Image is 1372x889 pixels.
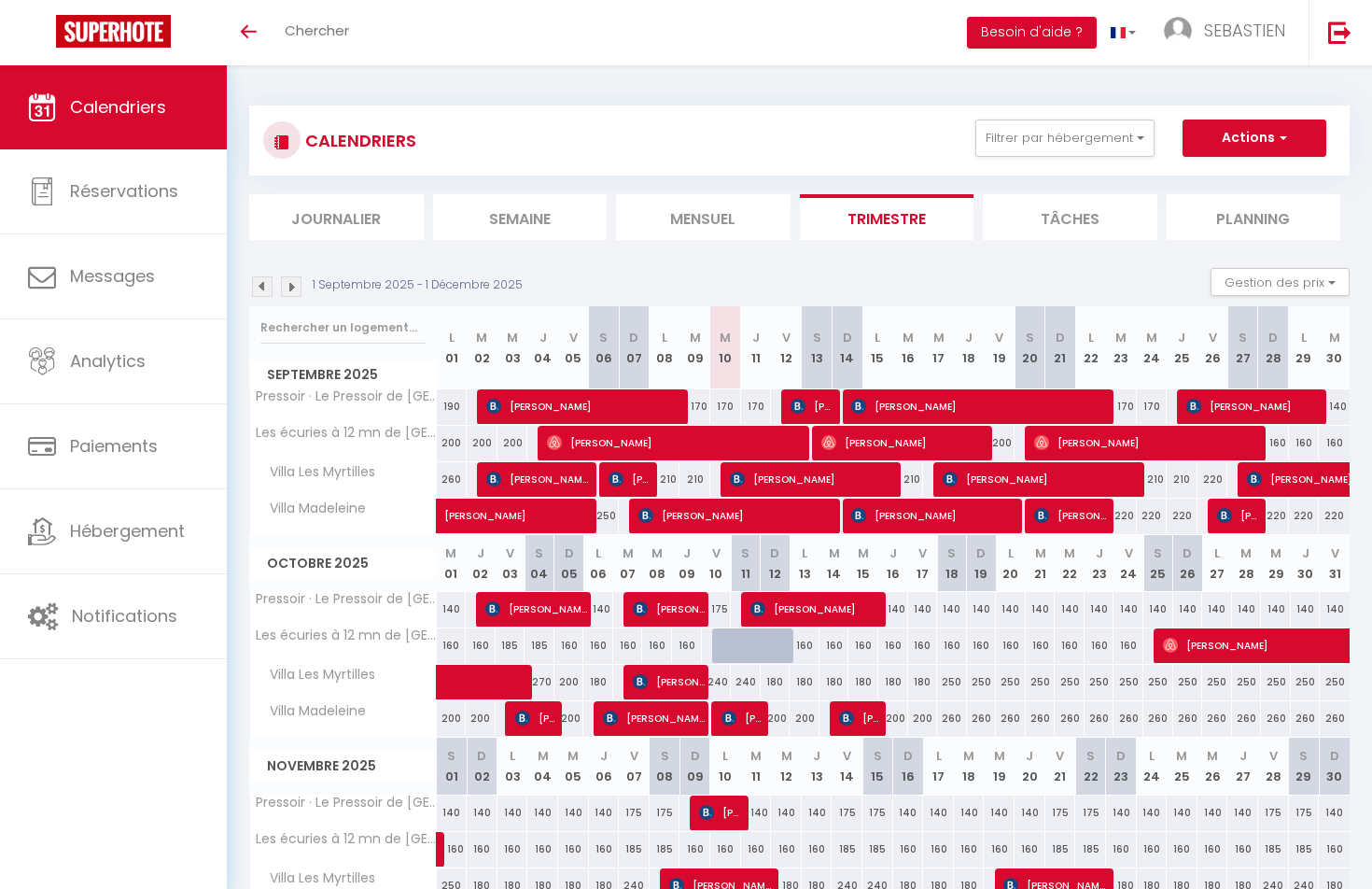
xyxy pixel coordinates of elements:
th: 14 [819,535,849,592]
div: 160 [583,628,613,663]
div: 250 [1085,665,1114,699]
span: [PERSON_NAME] [1217,498,1258,533]
span: SEBASTIEN [1204,19,1285,42]
div: 250 [967,665,997,699]
div: 140 [1113,592,1143,627]
th: 29 [1289,306,1320,389]
div: 250 [1173,665,1203,699]
div: 160 [1258,426,1289,460]
button: Actions [1183,120,1326,157]
span: [PERSON_NAME] [851,498,1015,533]
abbr: D [843,329,852,346]
div: 250 [937,665,967,699]
abbr: L [1008,544,1014,562]
abbr: J [889,544,897,562]
abbr: L [1214,544,1220,562]
button: Besoin d'aide ? [967,17,1097,49]
th: 06 [583,535,613,592]
div: 250 [996,665,1026,699]
th: 01 [437,535,467,592]
div: 190 [437,389,468,424]
div: 140 [1232,592,1262,627]
abbr: M [623,544,634,562]
th: 23 [1085,535,1114,592]
div: 140 [1173,592,1203,627]
div: 250 [1232,665,1262,699]
abbr: M [507,329,518,346]
span: Chercher [285,21,349,40]
th: 01 [437,738,468,795]
span: [PERSON_NAME] [609,461,650,497]
abbr: L [595,544,601,562]
a: [PERSON_NAME] [437,499,468,534]
div: 180 [878,665,908,699]
div: 160 [967,628,997,663]
th: 09 [679,306,710,389]
div: 250 [1113,665,1143,699]
span: [PERSON_NAME] [515,700,556,736]
abbr: V [712,544,721,562]
div: 250 [1261,665,1291,699]
abbr: D [1056,329,1065,346]
span: [PERSON_NAME] [851,388,1108,424]
div: 200 [761,701,791,736]
span: [PERSON_NAME] [603,700,706,736]
abbr: M [720,329,731,346]
span: [PERSON_NAME] [486,461,589,497]
div: 250 [1026,665,1056,699]
div: 185 [496,628,525,663]
li: Trimestre [800,194,974,240]
abbr: M [1146,329,1157,346]
div: 220 [1137,499,1168,533]
div: 250 [1143,665,1173,699]
li: Journalier [249,194,424,240]
th: 26 [1173,535,1203,592]
abbr: V [506,544,514,562]
div: 200 [554,701,584,736]
th: 25 [1167,306,1197,389]
span: [PERSON_NAME] [1034,498,1106,533]
span: [PERSON_NAME] [750,591,884,627]
div: 260 [1291,701,1321,736]
li: Semaine [433,194,608,240]
span: [PERSON_NAME] [1034,425,1260,460]
th: 11 [741,306,772,389]
div: 140 [437,592,467,627]
div: 160 [848,628,878,663]
div: 260 [1320,701,1350,736]
abbr: D [770,544,779,562]
div: 185 [525,628,554,663]
abbr: D [629,329,638,346]
abbr: S [1154,544,1162,562]
th: 04 [525,535,554,592]
div: 140 [908,592,938,627]
div: 260 [1085,701,1114,736]
abbr: S [1026,329,1034,346]
abbr: M [1240,544,1252,562]
span: Messages [70,264,155,288]
div: 260 [996,701,1026,736]
th: 04 [527,306,558,389]
span: Octobre 2025 [250,550,436,577]
th: 25 [1143,535,1173,592]
li: Planning [1167,194,1341,240]
abbr: V [1209,329,1217,346]
div: 260 [1055,701,1085,736]
span: Les écuries à 12 mn de [GEOGRAPHIC_DATA] [253,628,440,642]
div: 140 [1261,592,1291,627]
div: 180 [761,665,791,699]
abbr: J [683,544,691,562]
th: 23 [1106,306,1137,389]
div: 200 [908,701,938,736]
span: [PERSON_NAME] [638,498,833,533]
div: 260 [1232,701,1262,736]
li: Mensuel [616,194,791,240]
div: 160 [819,628,849,663]
img: logout [1328,21,1351,44]
div: 160 [613,628,643,663]
th: 07 [619,306,650,389]
abbr: M [829,544,840,562]
div: 140 [1319,389,1350,424]
div: 180 [819,665,849,699]
div: 250 [1055,665,1085,699]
